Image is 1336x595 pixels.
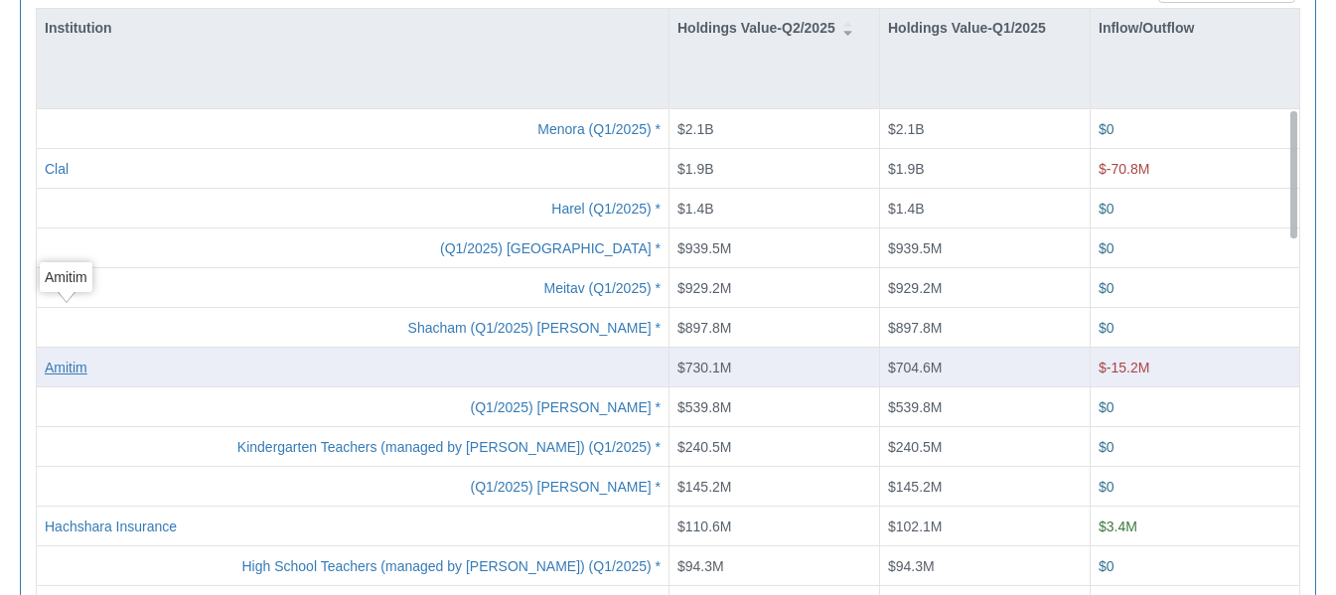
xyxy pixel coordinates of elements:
span: $1.9B [888,160,925,176]
span: $1.4B [677,200,714,216]
button: * Meitav (Q1/2025) [543,277,661,297]
span: $-70.8M [1099,160,1149,176]
span: $0 [1099,200,1114,216]
span: $3.4M [1099,518,1137,533]
span: $897.8M [888,319,942,335]
span: $929.2M [888,279,942,295]
button: * Kindergarten Teachers (managed by [PERSON_NAME]) (Q1/2025) [237,436,661,456]
span: $145.2M [677,478,731,494]
span: $102.1M [888,518,942,533]
span: $94.3M [888,557,935,573]
span: $0 [1099,438,1114,454]
span: $539.8M [677,398,731,414]
span: $897.8M [677,319,731,335]
span: $240.5M [677,438,731,454]
span: $704.6M [888,359,942,374]
button: Clal [45,158,69,178]
div: Amitim [40,262,92,292]
button: * High School Teachers (managed by [PERSON_NAME]) (Q1/2025) [242,555,662,575]
span: $939.5M [677,239,731,255]
button: Amitim [45,357,87,376]
span: $539.8M [888,398,942,414]
span: $-15.2M [1099,359,1149,374]
span: $730.1M [677,359,731,374]
span: $0 [1099,279,1114,295]
span: $240.5M [888,438,942,454]
span: $110.6M [677,518,731,533]
button: * [PERSON_NAME] (Q1/2025) [471,396,661,416]
span: $1.4B [888,200,925,216]
span: $939.5M [888,239,942,255]
span: $2.1B [677,121,714,137]
div: Institution [37,9,668,47]
button: * [GEOGRAPHIC_DATA] (Q1/2025) [440,237,661,257]
span: $929.2M [677,279,731,295]
span: $0 [1099,478,1114,494]
button: * [PERSON_NAME] (Q1/2025) [471,476,661,496]
div: Holdings Value-Q1/2025 [880,9,1090,47]
div: Holdings Value-Q2/2025 [669,9,879,47]
button: Hachshara Insurance [45,516,177,535]
span: $0 [1099,319,1114,335]
span: $1.9B [677,160,714,176]
span: $0 [1099,398,1114,414]
div: Inflow/Outflow [1091,9,1299,47]
span: $2.1B [888,121,925,137]
span: $0 [1099,239,1114,255]
button: * Harel (Q1/2025) [551,198,661,218]
button: * [PERSON_NAME] Shacham (Q1/2025) [408,317,661,337]
span: $0 [1099,121,1114,137]
span: $0 [1099,557,1114,573]
button: * Menora (Q1/2025) [537,119,661,139]
span: $94.3M [677,557,724,573]
span: $145.2M [888,478,942,494]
